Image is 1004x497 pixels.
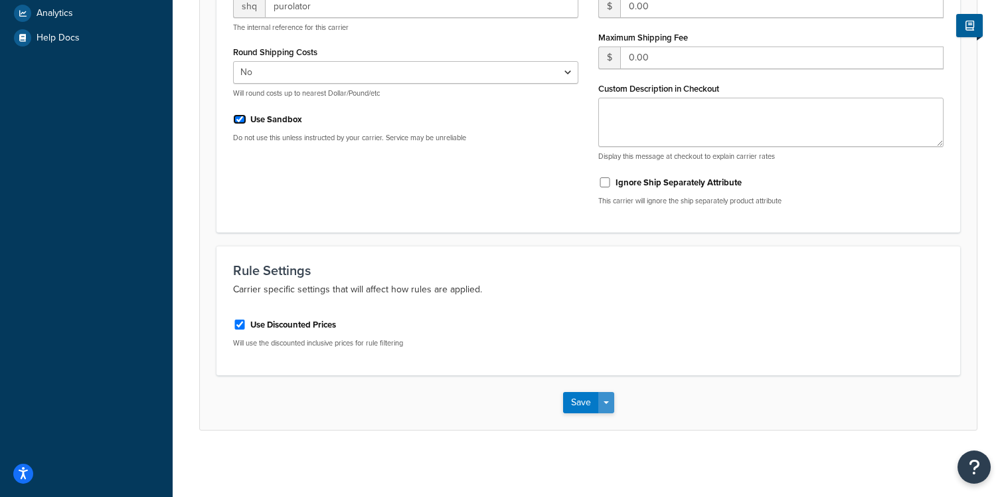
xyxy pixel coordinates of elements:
[958,450,991,484] button: Open Resource Center
[10,26,163,50] a: Help Docs
[598,84,719,94] label: Custom Description in Checkout
[233,282,944,298] p: Carrier specific settings that will affect how rules are applied.
[598,151,944,161] p: Display this message at checkout to explain carrier rates
[233,23,578,33] p: The internal reference for this carrier
[233,133,578,143] p: Do not use this unless instructed by your carrier. Service may be unreliable
[598,47,620,69] span: $
[598,33,688,43] label: Maximum Shipping Fee
[956,14,983,37] button: Show Help Docs
[10,1,163,25] a: Analytics
[233,88,578,98] p: Will round costs up to nearest Dollar/Pound/etc
[598,196,944,206] p: This carrier will ignore the ship separately product attribute
[233,338,578,348] p: Will use the discounted inclusive prices for rule filtering
[37,33,80,44] span: Help Docs
[616,177,742,189] label: Ignore Ship Separately Attribute
[250,114,302,126] label: Use Sandbox
[233,47,317,57] label: Round Shipping Costs
[563,392,599,413] button: Save
[37,8,73,19] span: Analytics
[233,263,944,278] h3: Rule Settings
[250,319,336,331] label: Use Discounted Prices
